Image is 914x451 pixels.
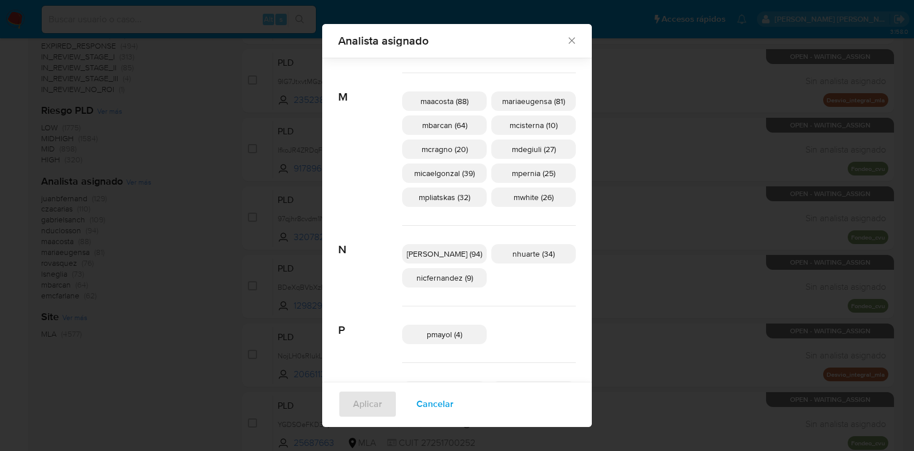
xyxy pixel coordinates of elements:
div: micaelgonzal (39) [402,163,487,183]
div: mdegiuli (27) [491,139,576,159]
div: maacosta (88) [402,91,487,111]
button: Cancelar [402,390,468,418]
span: maacosta (88) [420,95,468,107]
span: micaelgonzal (39) [414,167,475,179]
span: N [338,226,402,257]
span: Analista asignado [338,35,566,46]
span: mwhite (26) [514,191,554,203]
span: mbarcan (64) [422,119,467,131]
div: pmayol (4) [402,325,487,344]
div: mpliatskas (32) [402,187,487,207]
span: mcragno (20) [422,143,468,155]
div: mbarcan (64) [402,115,487,135]
span: nhuarte (34) [512,248,555,260]
span: mpliatskas (32) [419,191,470,203]
div: mwhite (26) [491,187,576,207]
span: mpernia (25) [512,167,555,179]
span: mcisterna (10) [510,119,558,131]
span: Cancelar [416,392,454,417]
span: pmayol (4) [427,329,462,340]
span: P [338,306,402,337]
div: mcragno (20) [402,139,487,159]
button: Cerrar [566,35,576,45]
div: mpernia (25) [491,163,576,183]
span: mariaeugensa (81) [502,95,565,107]
span: M [338,73,402,104]
div: nhuarte (34) [491,244,576,264]
span: mdegiuli (27) [512,143,556,155]
div: mcisterna (10) [491,115,576,135]
span: [PERSON_NAME] (94) [407,248,482,260]
div: [PERSON_NAME] (94) [402,244,487,264]
div: nicfernandez (9) [402,268,487,288]
span: nicfernandez (9) [416,272,473,284]
div: mariaeugensa (81) [491,91,576,111]
span: R [338,363,402,394]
